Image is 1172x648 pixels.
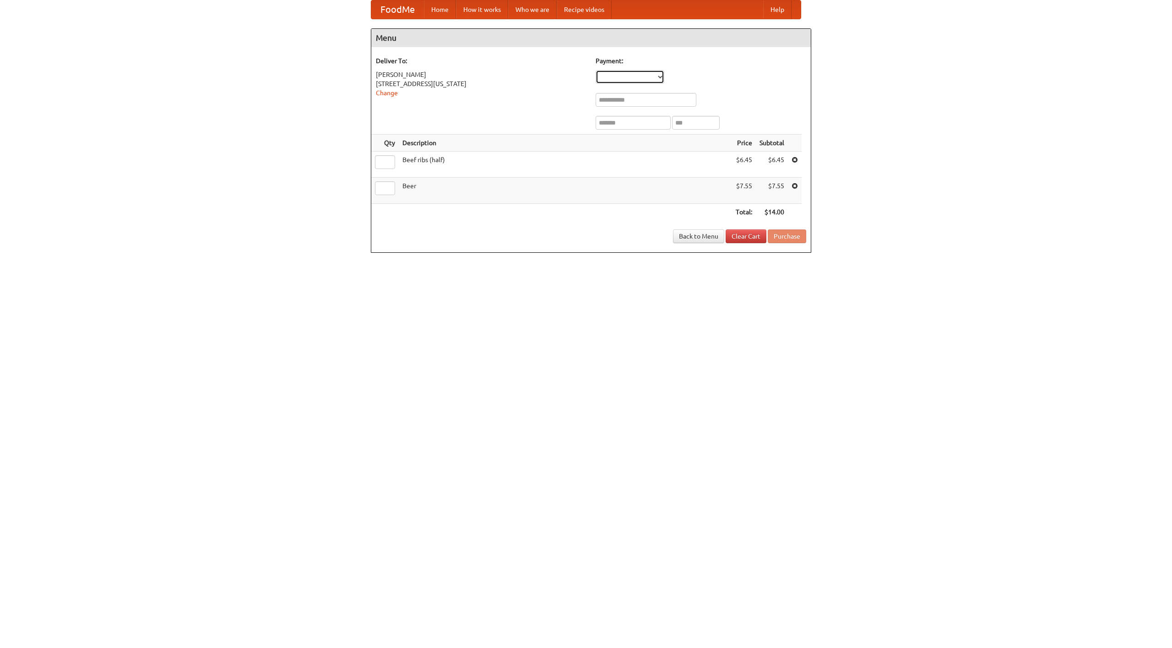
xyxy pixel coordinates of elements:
[756,152,788,178] td: $6.45
[732,135,756,152] th: Price
[376,70,586,79] div: [PERSON_NAME]
[508,0,557,19] a: Who we are
[456,0,508,19] a: How it works
[596,56,806,65] h5: Payment:
[756,204,788,221] th: $14.00
[756,135,788,152] th: Subtotal
[399,152,732,178] td: Beef ribs (half)
[732,204,756,221] th: Total:
[371,29,811,47] h4: Menu
[371,135,399,152] th: Qty
[756,178,788,204] td: $7.55
[557,0,612,19] a: Recipe videos
[424,0,456,19] a: Home
[371,0,424,19] a: FoodMe
[376,89,398,97] a: Change
[376,56,586,65] h5: Deliver To:
[376,79,586,88] div: [STREET_ADDRESS][US_STATE]
[399,178,732,204] td: Beer
[399,135,732,152] th: Description
[768,229,806,243] button: Purchase
[673,229,724,243] a: Back to Menu
[732,152,756,178] td: $6.45
[732,178,756,204] td: $7.55
[726,229,766,243] a: Clear Cart
[763,0,792,19] a: Help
